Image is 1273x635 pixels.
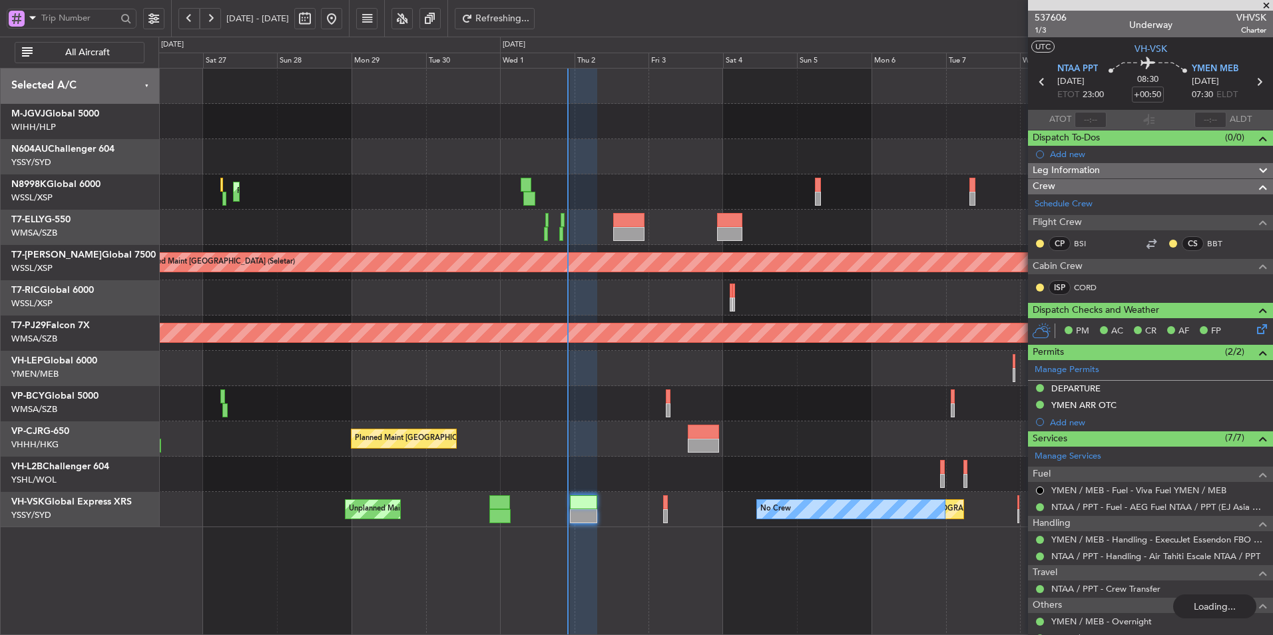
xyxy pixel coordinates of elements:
[1076,325,1089,338] span: PM
[11,109,99,118] a: M-JGVJGlobal 5000
[11,509,51,521] a: YSSY/SYD
[11,121,56,133] a: WIHH/HLP
[1051,583,1160,594] a: NTAA / PPT - Crew Transfer
[11,462,43,471] span: VH-L2B
[1074,238,1104,250] a: BSI
[11,427,43,436] span: VP-CJR
[455,8,535,29] button: Refreshing...
[1051,485,1226,496] a: YMEN / MEB - Fuel - Viva Fuel YMEN / MEB
[11,462,109,471] a: VH-L2BChallenger 604
[11,391,45,401] span: VP-BCY
[11,156,51,168] a: YSSY/SYD
[11,368,59,380] a: YMEN/MEB
[1173,594,1256,618] div: Loading...
[1145,325,1156,338] span: CR
[1035,11,1067,25] span: 537606
[226,13,289,25] span: [DATE] - [DATE]
[1051,383,1101,394] div: DEPARTURE
[503,39,525,51] div: [DATE]
[352,53,426,69] div: Mon 29
[1050,148,1266,160] div: Add new
[1225,345,1244,359] span: (2/2)
[1033,598,1062,613] span: Others
[1225,130,1244,144] span: (0/0)
[11,286,94,295] a: T7-RICGlobal 6000
[11,321,90,330] a: T7-PJ29Falcon 7X
[760,499,791,519] div: No Crew
[1192,63,1238,76] span: YMEN MEB
[575,53,649,69] div: Thu 2
[11,356,43,365] span: VH-LEP
[11,250,156,260] a: T7-[PERSON_NAME]Global 7500
[355,429,577,449] div: Planned Maint [GEOGRAPHIC_DATA] ([GEOGRAPHIC_DATA] Intl)
[11,144,48,154] span: N604AU
[1050,417,1266,428] div: Add new
[11,321,46,330] span: T7-PJ29
[797,53,872,69] div: Sun 5
[1033,467,1051,482] span: Fuel
[1192,89,1213,102] span: 07:30
[11,427,69,436] a: VP-CJRG-650
[349,499,513,519] div: Unplanned Maint Sydney ([PERSON_NAME] Intl)
[15,42,144,63] button: All Aircraft
[1051,550,1260,562] a: NTAA / PPT - Handling - Air Tahiti Escale NTAA / PPT
[1083,89,1104,102] span: 23:00
[1135,42,1167,56] span: VH-VSK
[203,53,278,69] div: Sat 27
[1049,113,1071,126] span: ATOT
[1075,112,1107,128] input: --:--
[11,298,53,310] a: WSSL/XSP
[1236,11,1266,25] span: VHVSK
[1207,238,1237,250] a: BBT
[11,144,115,154] a: N604AUChallenger 604
[11,180,47,189] span: N8998K
[161,39,184,51] div: [DATE]
[128,53,203,69] div: Fri 26
[11,250,102,260] span: T7-[PERSON_NAME]
[1033,431,1067,447] span: Services
[11,356,97,365] a: VH-LEPGlobal 6000
[1033,130,1100,146] span: Dispatch To-Dos
[11,109,45,118] span: M-JGVJ
[1031,41,1055,53] button: UTC
[1033,179,1055,194] span: Crew
[11,333,57,345] a: WMSA/SZB
[1216,89,1238,102] span: ELDT
[11,286,40,295] span: T7-RIC
[41,8,117,28] input: Trip Number
[1051,501,1266,513] a: NTAA / PPT - Fuel - AEG Fuel NTAA / PPT (EJ Asia Only)
[872,53,946,69] div: Mon 6
[11,497,45,507] span: VH-VSK
[1057,75,1085,89] span: [DATE]
[1035,450,1101,463] a: Manage Services
[277,53,352,69] div: Sun 28
[11,403,57,415] a: WMSA/SZB
[35,48,140,57] span: All Aircraft
[1137,73,1158,87] span: 08:30
[1225,431,1244,445] span: (7/7)
[1051,616,1152,627] a: YMEN / MEB - Overnight
[1033,303,1159,318] span: Dispatch Checks and Weather
[1111,325,1123,338] span: AC
[946,53,1021,69] div: Tue 7
[1236,25,1266,36] span: Charter
[11,215,71,224] a: T7-ELLYG-550
[11,227,57,239] a: WMSA/SZB
[1129,18,1172,32] div: Underway
[1230,113,1252,126] span: ALDT
[237,182,459,202] div: Planned Maint [GEOGRAPHIC_DATA] ([GEOGRAPHIC_DATA] Intl)
[11,497,132,507] a: VH-VSKGlobal Express XRS
[1033,345,1064,360] span: Permits
[1182,236,1204,251] div: CS
[1057,89,1079,102] span: ETOT
[1051,534,1266,545] a: YMEN / MEB - Handling - ExecuJet Essendon FBO YMEN / MEB
[1178,325,1189,338] span: AF
[138,252,295,272] div: Planned Maint [GEOGRAPHIC_DATA] (Seletar)
[1020,53,1095,69] div: Wed 8
[475,14,530,23] span: Refreshing...
[1057,63,1098,76] span: NTAA PPT
[1033,163,1100,178] span: Leg Information
[11,439,59,451] a: VHHH/HKG
[1033,259,1083,274] span: Cabin Crew
[11,262,53,274] a: WSSL/XSP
